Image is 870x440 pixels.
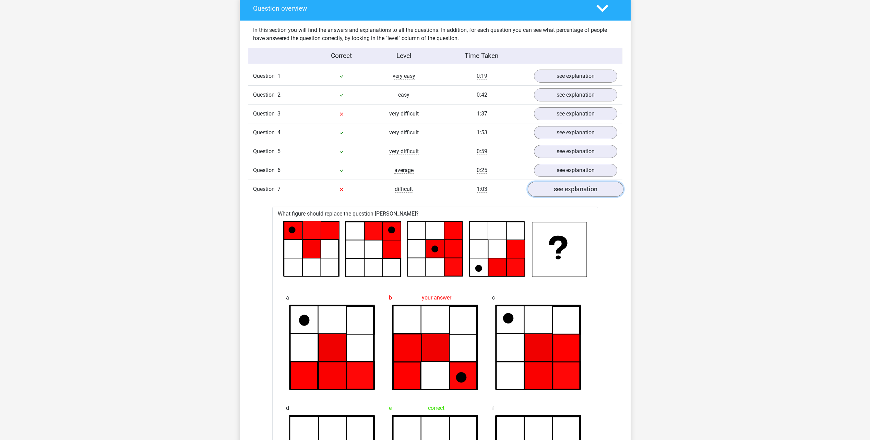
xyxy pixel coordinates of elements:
[477,91,487,98] span: 0:42
[389,401,392,415] span: e
[534,88,617,101] a: see explanation
[277,91,281,98] span: 2
[477,148,487,155] span: 0:59
[253,166,277,174] span: Question
[310,51,373,61] div: Correct
[253,110,277,118] span: Question
[389,129,419,136] span: very difficult
[277,73,281,79] span: 1
[492,291,495,305] span: c
[393,73,415,80] span: very easy
[253,72,277,80] span: Question
[394,167,414,174] span: average
[398,91,409,98] span: easy
[389,291,481,305] div: your answer
[395,186,413,193] span: difficult
[534,164,617,177] a: see explanation
[389,148,419,155] span: very difficult
[477,186,487,193] span: 1:03
[389,401,481,415] div: correct
[492,401,494,415] span: f
[253,91,277,99] span: Question
[277,186,281,192] span: 7
[389,110,419,117] span: very difficult
[527,182,623,197] a: see explanation
[277,167,281,173] span: 6
[534,126,617,139] a: see explanation
[477,73,487,80] span: 0:19
[477,167,487,174] span: 0:25
[373,51,435,61] div: Level
[286,401,289,415] span: d
[277,129,281,136] span: 4
[534,145,617,158] a: see explanation
[435,51,528,61] div: Time Taken
[389,291,392,305] span: b
[286,291,289,305] span: a
[477,129,487,136] span: 1:53
[477,110,487,117] span: 1:37
[534,70,617,83] a: see explanation
[277,148,281,155] span: 5
[534,107,617,120] a: see explanation
[253,129,277,137] span: Question
[248,26,622,42] div: In this section you will find the answers and explanations to all the questions. In addition, for...
[253,185,277,193] span: Question
[253,4,586,12] h4: Question overview
[253,147,277,156] span: Question
[277,110,281,117] span: 3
